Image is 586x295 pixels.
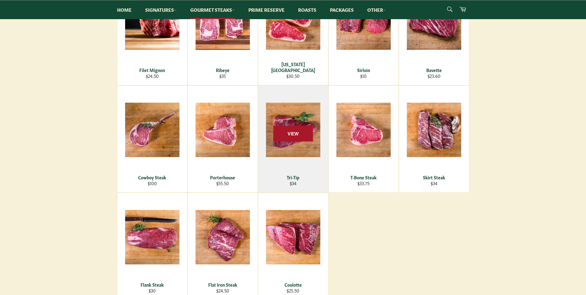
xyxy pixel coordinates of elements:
div: $34 [403,180,465,186]
div: $55.50 [192,180,254,186]
div: $33.75 [332,180,394,186]
a: Cowboy Steak Cowboy Steak $100 [117,85,188,193]
a: Packages [324,0,360,19]
div: Tri-Tip [262,174,324,180]
div: Coulotte [262,282,324,288]
div: $100 [121,180,183,186]
div: $30 [121,288,183,293]
div: Porterhouse [192,174,254,180]
div: T-Bone Steak [332,174,394,180]
a: Prime Reserve [242,0,291,19]
div: Filet Mignon [121,67,183,73]
div: Cowboy Steak [121,174,183,180]
div: Bavette [403,67,465,73]
img: Flank Steak [125,210,179,264]
div: $10 [332,73,394,79]
a: Signatures [139,0,183,19]
img: T-Bone Steak [336,103,391,157]
img: Flat Iron Steak [196,210,250,264]
div: Sirloin [332,67,394,73]
div: $24.50 [121,73,183,79]
img: Cowboy Steak [125,103,179,157]
img: Porterhouse [196,103,250,157]
div: Skirt Steak [403,174,465,180]
div: $24.50 [192,288,254,293]
a: Gourmet Steaks [184,0,241,19]
div: Flat Iron Steak [192,282,254,288]
div: Ribeye [192,67,254,73]
a: Home [111,0,138,19]
img: Skirt Steak [407,103,461,157]
a: Roasts [292,0,323,19]
img: Coulotte [266,210,320,264]
a: Other [361,0,392,19]
a: Porterhouse Porterhouse $55.50 [188,85,258,193]
a: Tri-Tip Tri-Tip $34 View [258,85,328,193]
span: View [273,126,313,141]
div: $25.50 [262,288,324,293]
div: $35 [192,73,254,79]
div: Flank Steak [121,282,183,288]
a: Skirt Steak Skirt Steak $34 [399,85,469,193]
a: T-Bone Steak T-Bone Steak $33.75 [328,85,399,193]
div: $23.60 [403,73,465,79]
div: $30.50 [262,73,324,79]
div: [US_STATE][GEOGRAPHIC_DATA] [262,61,324,73]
